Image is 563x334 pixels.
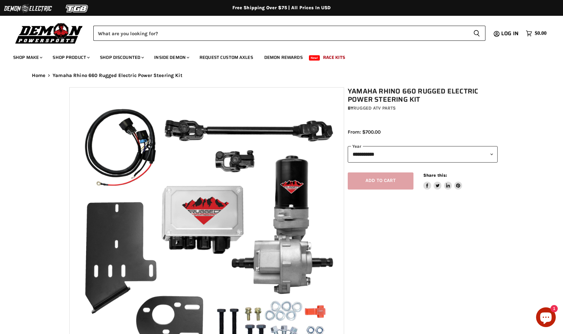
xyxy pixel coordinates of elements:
[535,30,547,37] span: $0.00
[149,51,193,64] a: Inside Demon
[3,2,53,15] img: Demon Electric Logo 2
[348,146,498,162] select: year
[32,73,46,78] a: Home
[48,51,94,64] a: Shop Product
[423,173,447,178] span: Share this:
[348,87,498,104] h1: Yamaha Rhino 660 Rugged Electric Power Steering Kit
[259,51,308,64] a: Demon Rewards
[348,129,381,135] span: From: $700.00
[53,2,102,15] img: TGB Logo 2
[93,26,468,41] input: Search
[13,21,85,45] img: Demon Powersports
[348,105,498,112] div: by
[498,31,523,37] a: Log in
[468,26,485,41] button: Search
[8,48,545,64] ul: Main menu
[8,51,46,64] a: Shop Make
[309,55,320,61] span: New!
[353,105,396,111] a: Rugged ATV Parts
[501,29,519,38] span: Log in
[19,73,545,78] nav: Breadcrumbs
[195,51,258,64] a: Request Custom Axles
[534,307,558,329] inbox-online-store-chat: Shopify online store chat
[318,51,350,64] a: Race Kits
[19,5,545,11] div: Free Shipping Over $75 | All Prices In USD
[95,51,148,64] a: Shop Discounted
[423,172,462,190] aside: Share this:
[93,26,485,41] form: Product
[523,29,550,38] a: $0.00
[53,73,182,78] span: Yamaha Rhino 660 Rugged Electric Power Steering Kit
